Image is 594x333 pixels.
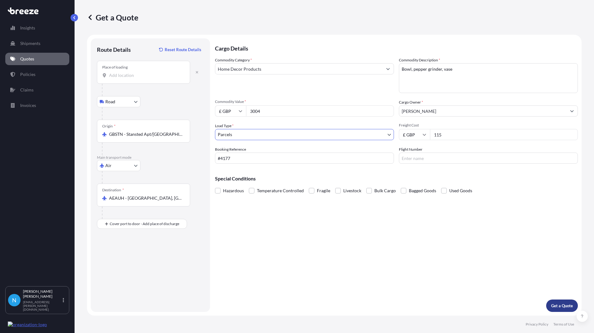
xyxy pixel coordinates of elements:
div: Destination [102,188,124,193]
input: Select a commodity type [215,63,382,74]
span: Fragile [317,186,330,195]
p: Get a Quote [551,303,573,309]
span: Road [105,99,115,105]
label: Commodity Category [215,57,252,63]
a: Quotes [5,53,69,65]
label: Booking Reference [215,146,246,153]
a: Claims [5,84,69,96]
span: Freight Cost [399,123,578,128]
span: Cover port to door - Add place of discharge [110,221,179,227]
a: Insights [5,22,69,34]
p: Special Conditions [215,176,578,181]
span: Bagged Goods [409,186,436,195]
button: Reset Route Details [156,45,204,55]
p: Route Details [97,46,131,53]
label: Flight Number [399,146,423,153]
p: [EMAIL_ADDRESS][PERSON_NAME][DOMAIN_NAME] [23,300,62,311]
img: organization-logo [8,322,47,328]
p: Policies [20,71,35,78]
a: Shipments [5,37,69,50]
p: Reset Route Details [165,47,201,53]
button: Get a Quote [546,300,578,312]
input: Enter amount [430,129,578,140]
span: Used Goods [449,186,472,195]
a: Privacy Policy [526,322,548,327]
button: Show suggestions [382,63,394,74]
div: Place of loading [102,65,128,70]
input: Destination [109,195,182,201]
button: Select transport [97,96,140,107]
input: Place of loading [109,72,182,78]
a: Policies [5,68,69,81]
button: Cover port to door - Add place of discharge [97,219,187,229]
p: Insights [20,25,35,31]
input: Enter name [399,153,578,164]
label: Commodity Description [399,57,440,63]
span: Load Type [215,123,234,129]
span: Temperature Controlled [257,186,304,195]
span: Livestock [343,186,361,195]
span: Commodity Value [215,99,394,104]
span: Parcels [218,131,232,138]
div: Origin [102,124,116,129]
input: Full name [399,105,566,117]
input: Type amount [246,105,394,117]
p: Main transport mode [97,155,204,160]
input: Your internal reference [215,153,394,164]
p: Claims [20,87,34,93]
span: Bulk Cargo [374,186,396,195]
button: Parcels [215,129,394,140]
p: Invoices [20,102,36,109]
a: Invoices [5,99,69,112]
button: Select transport [97,160,140,171]
p: Get a Quote [87,12,138,22]
p: Quotes [20,56,34,62]
input: Origin [109,131,182,137]
button: Show suggestions [566,105,578,117]
p: Shipments [20,40,40,47]
span: N [12,297,16,303]
a: Terms of Use [553,322,574,327]
label: Cargo Owner [399,99,423,105]
span: Hazardous [223,186,244,195]
p: [PERSON_NAME] [PERSON_NAME] [23,289,62,299]
p: Cargo Details [215,38,578,57]
span: Air [105,162,112,169]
